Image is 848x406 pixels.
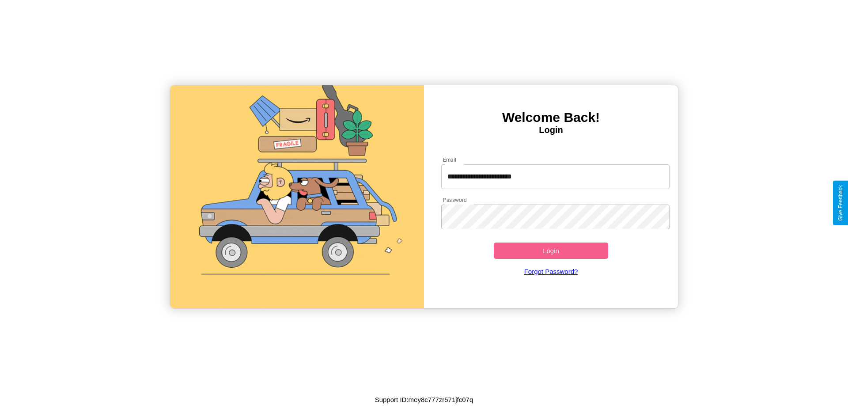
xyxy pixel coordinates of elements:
img: gif [170,85,424,308]
h3: Welcome Back! [424,110,678,125]
button: Login [494,243,608,259]
label: Email [443,156,457,163]
h4: Login [424,125,678,135]
label: Password [443,196,466,204]
a: Forgot Password? [437,259,666,284]
div: Give Feedback [837,185,844,221]
p: Support ID: mey8c777zr571jfc07q [375,394,473,406]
